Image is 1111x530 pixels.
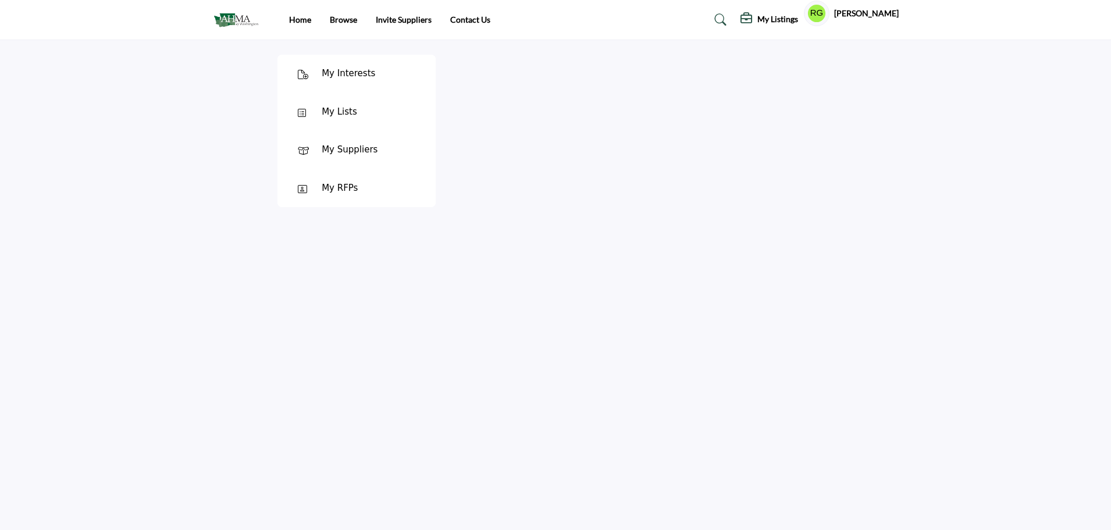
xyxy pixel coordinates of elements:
a: Invite Suppliers [376,15,432,24]
div: My Listings [740,13,798,27]
div: My Interests [322,67,375,80]
button: Show hide supplier dropdown [804,1,829,26]
a: Contact Us [450,15,490,24]
a: Search [703,10,734,29]
a: Home [289,15,311,24]
div: My Suppliers [322,143,378,156]
div: My Lists [322,105,357,119]
a: Browse [330,15,357,24]
img: site Logo [213,10,265,29]
h5: [PERSON_NAME] [834,8,899,19]
div: My RFPs [322,182,358,195]
h5: My Listings [757,14,798,24]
